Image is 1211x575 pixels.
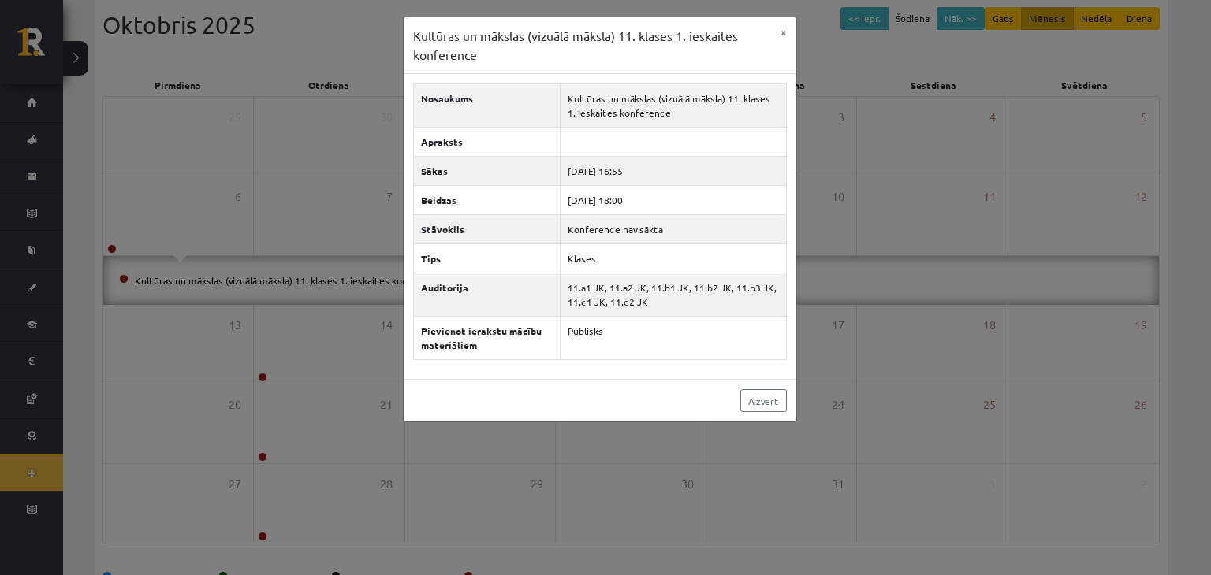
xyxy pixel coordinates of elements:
[561,186,786,215] td: [DATE] 18:00
[413,27,771,64] h3: Kultūras un mākslas (vizuālā māksla) 11. klases 1. ieskaites konference
[561,84,786,128] td: Kultūras un mākslas (vizuālā māksla) 11. klases 1. ieskaites konference
[561,244,786,273] td: Klases
[413,273,561,317] th: Auditorija
[413,215,561,244] th: Stāvoklis
[413,186,561,215] th: Beidzas
[413,128,561,157] th: Apraksts
[413,157,561,186] th: Sākas
[740,389,787,412] a: Aizvērt
[561,215,786,244] td: Konference nav sākta
[413,317,561,360] th: Pievienot ierakstu mācību materiāliem
[413,84,561,128] th: Nosaukums
[561,157,786,186] td: [DATE] 16:55
[561,317,786,360] td: Publisks
[771,17,796,47] button: ×
[413,244,561,273] th: Tips
[561,273,786,317] td: 11.a1 JK, 11.a2 JK, 11.b1 JK, 11.b2 JK, 11.b3 JK, 11.c1 JK, 11.c2 JK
